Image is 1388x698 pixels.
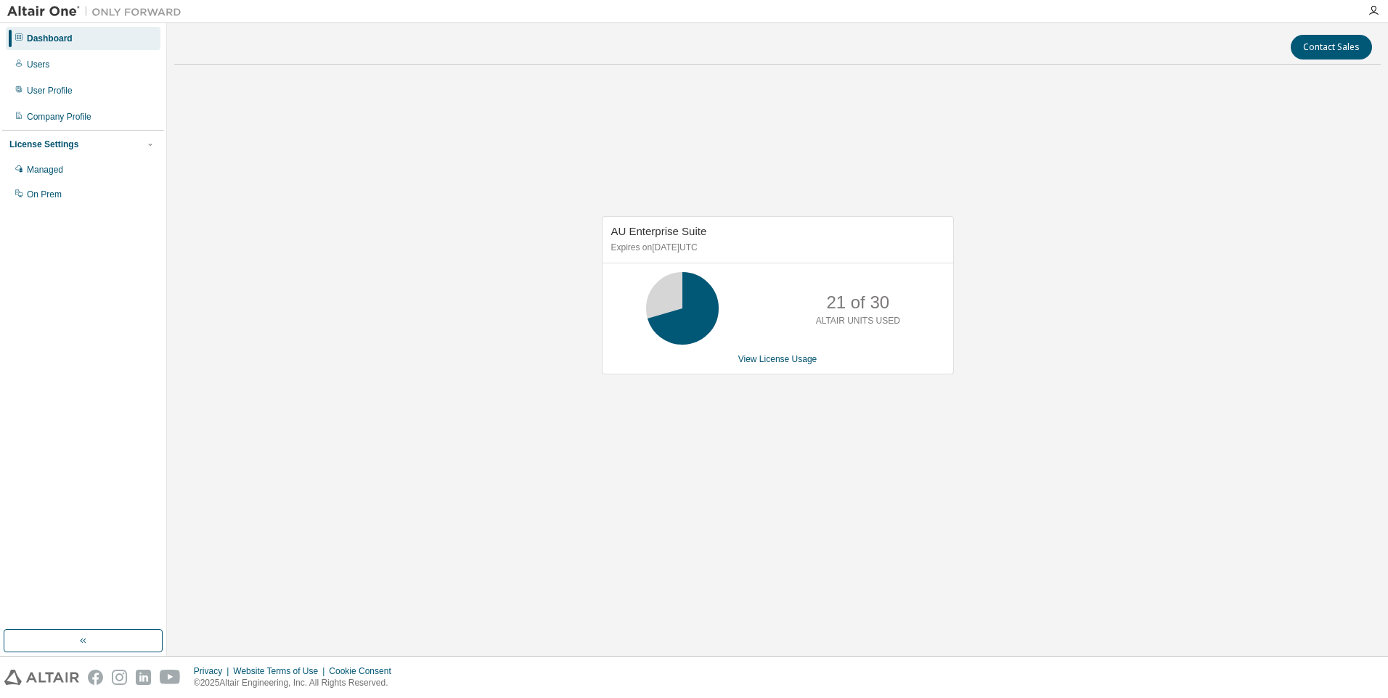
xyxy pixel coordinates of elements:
img: altair_logo.svg [4,670,79,685]
div: Website Terms of Use [233,665,329,677]
div: Users [27,59,49,70]
a: View License Usage [738,354,817,364]
button: Contact Sales [1291,35,1372,59]
img: youtube.svg [160,670,181,685]
p: ALTAIR UNITS USED [816,315,900,327]
p: © 2025 Altair Engineering, Inc. All Rights Reserved. [194,677,400,689]
img: facebook.svg [88,670,103,685]
p: Expires on [DATE] UTC [611,242,941,254]
img: instagram.svg [112,670,127,685]
img: Altair One [7,4,189,19]
div: Cookie Consent [329,665,399,677]
div: Company Profile [27,111,91,123]
div: Privacy [194,665,233,677]
div: User Profile [27,85,73,97]
p: 21 of 30 [826,290,889,315]
div: Dashboard [27,33,73,44]
div: On Prem [27,189,62,200]
div: License Settings [9,139,78,150]
span: AU Enterprise Suite [611,225,707,237]
img: linkedin.svg [136,670,151,685]
div: Managed [27,164,63,176]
